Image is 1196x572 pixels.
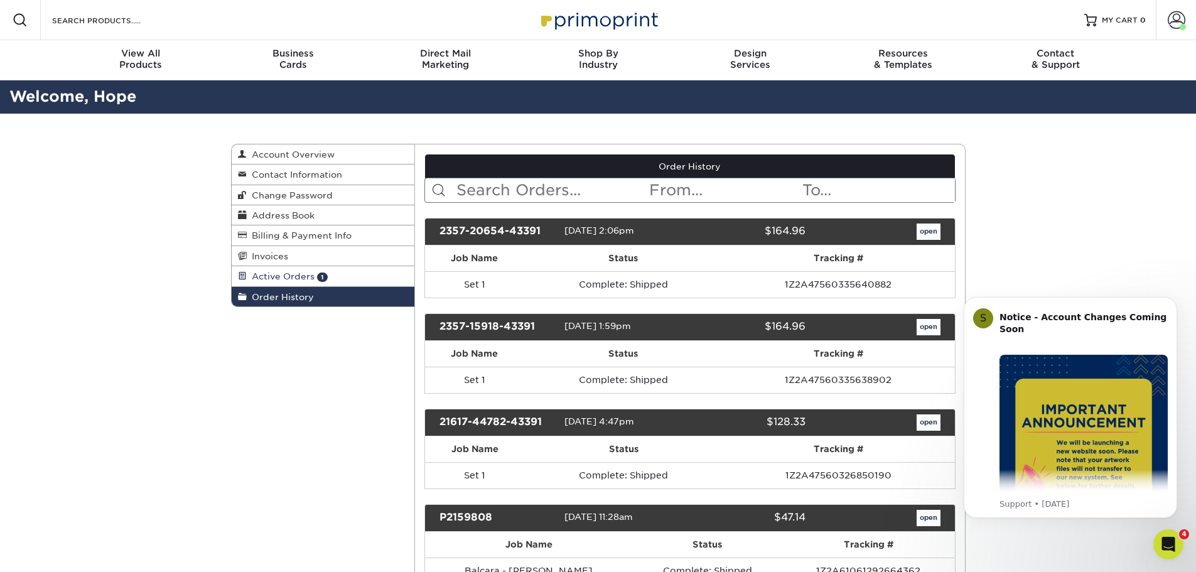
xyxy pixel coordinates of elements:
[674,48,827,70] div: Services
[425,246,524,271] th: Job Name
[247,170,342,180] span: Contact Information
[524,367,723,393] td: Complete: Shipped
[1153,529,1183,559] iframe: Intercom live chat
[1179,529,1189,539] span: 4
[65,40,217,80] a: View AllProducts
[801,178,954,202] input: To...
[369,48,522,70] div: Marketing
[979,40,1132,80] a: Contact& Support
[247,149,335,159] span: Account Overview
[827,48,979,70] div: & Templates
[430,510,564,526] div: P2159808
[564,512,633,522] span: [DATE] 11:28am
[430,224,564,240] div: 2357-20654-43391
[425,367,524,393] td: Set 1
[536,6,661,33] img: Primoprint
[681,224,815,240] div: $164.96
[681,510,815,526] div: $47.14
[369,40,522,80] a: Direct MailMarketing
[1102,15,1138,26] span: MY CART
[455,178,648,202] input: Search Orders...
[247,251,288,261] span: Invoices
[917,414,940,431] a: open
[979,48,1132,70] div: & Support
[369,48,522,59] span: Direct Mail
[217,48,369,59] span: Business
[232,246,415,266] a: Invoices
[232,185,415,205] a: Change Password
[425,341,524,367] th: Job Name
[723,436,954,462] th: Tracking #
[247,292,314,302] span: Order History
[524,436,723,462] th: Status
[524,462,723,488] td: Complete: Shipped
[425,154,955,178] a: Order History
[232,205,415,225] a: Address Book
[217,40,369,80] a: BusinessCards
[632,532,782,558] th: Status
[917,319,940,335] a: open
[430,414,564,431] div: 21617-44782-43391
[917,510,940,526] a: open
[722,246,954,271] th: Tracking #
[522,48,674,59] span: Shop By
[65,48,217,59] span: View All
[247,271,315,281] span: Active Orders
[917,224,940,240] a: open
[425,436,524,462] th: Job Name
[425,532,632,558] th: Job Name
[782,532,954,558] th: Tracking #
[425,462,524,488] td: Set 1
[232,225,415,246] a: Billing & Payment Info
[247,230,352,240] span: Billing & Payment Info
[232,144,415,165] a: Account Overview
[524,246,723,271] th: Status
[674,40,827,80] a: DesignServices
[979,48,1132,59] span: Contact
[430,319,564,335] div: 2357-15918-43391
[232,266,415,286] a: Active Orders 1
[564,321,631,331] span: [DATE] 1:59pm
[722,367,954,393] td: 1Z2A47560335638902
[524,341,723,367] th: Status
[564,416,634,426] span: [DATE] 4:47pm
[681,319,815,335] div: $164.96
[524,271,723,298] td: Complete: Shipped
[723,462,954,488] td: 1Z2A47560326850190
[522,40,674,80] a: Shop ByIndustry
[247,190,333,200] span: Change Password
[522,48,674,70] div: Industry
[65,48,217,70] div: Products
[827,48,979,59] span: Resources
[681,414,815,431] div: $128.33
[232,287,415,306] a: Order History
[51,13,173,28] input: SEARCH PRODUCTS.....
[247,210,315,220] span: Address Book
[722,271,954,298] td: 1Z2A47560335640882
[722,341,954,367] th: Tracking #
[217,48,369,70] div: Cards
[674,48,827,59] span: Design
[827,40,979,80] a: Resources& Templates
[232,165,415,185] a: Contact Information
[1140,16,1146,24] span: 0
[648,178,801,202] input: From...
[425,271,524,298] td: Set 1
[564,225,634,235] span: [DATE] 2:06pm
[317,273,328,282] span: 1
[945,281,1196,566] iframe: Intercom notifications message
